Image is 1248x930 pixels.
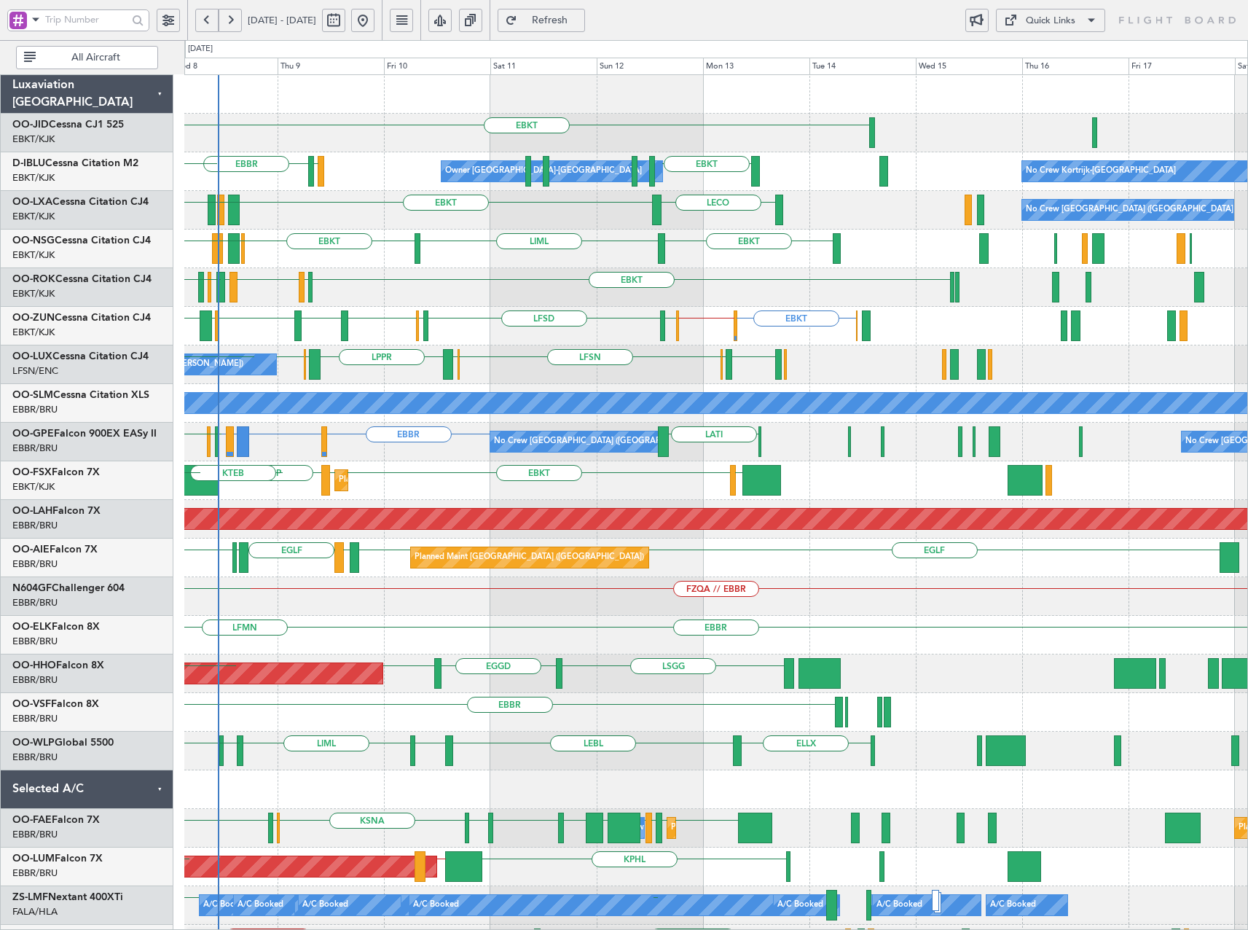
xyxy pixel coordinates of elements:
span: N604GF [12,583,52,593]
span: All Aircraft [39,52,153,63]
span: OO-FSX [12,467,52,477]
div: A/C Booked [777,894,823,916]
a: EBBR/BRU [12,519,58,532]
a: EBBR/BRU [12,635,58,648]
button: All Aircraft [16,46,158,69]
div: A/C Booked [876,894,922,916]
div: Owner [GEOGRAPHIC_DATA]-[GEOGRAPHIC_DATA] [445,160,642,182]
span: OO-LXA [12,197,52,207]
a: ZS-LMFNextant 400XTi [12,892,123,902]
a: OO-FAEFalcon 7X [12,815,100,825]
div: A/C Booked [238,894,283,916]
span: OO-NSG [12,235,55,246]
div: Sun 12 [597,58,703,75]
div: Planned Maint Melsbroek Air Base [671,817,798,839]
span: OO-ELK [12,622,52,632]
a: OO-JIDCessna CJ1 525 [12,120,124,130]
a: EBKT/KJK [12,326,55,339]
div: A/C Booked [203,894,249,916]
a: EBKT/KJK [12,249,55,262]
div: A/C Booked [302,894,348,916]
div: Tue 14 [809,58,916,75]
span: OO-LUX [12,351,52,362]
div: Wed 8 [171,58,278,75]
div: No Crew [GEOGRAPHIC_DATA] ([GEOGRAPHIC_DATA] National) [494,431,738,453]
div: A/C Booked [413,894,459,916]
div: Fri 17 [1129,58,1235,75]
a: EBKT/KJK [12,480,55,493]
a: OO-FSXFalcon 7X [12,467,100,477]
a: EBBR/BRU [12,403,58,416]
a: OO-SLMCessna Citation XLS [12,390,149,400]
a: LFSN/ENC [12,364,58,378]
a: EBBR/BRU [12,867,58,880]
div: Fri 10 [384,58,490,75]
a: OO-ELKFalcon 8X [12,622,100,632]
div: No Crew Kortrijk-[GEOGRAPHIC_DATA] [1026,160,1176,182]
div: Planned Maint Kortrijk-[GEOGRAPHIC_DATA] [339,469,509,491]
div: Thu 9 [278,58,384,75]
span: OO-LAH [12,506,52,516]
a: EBKT/KJK [12,287,55,300]
span: OO-WLP [12,738,55,748]
a: EBKT/KJK [12,171,55,184]
span: [DATE] - [DATE] [248,14,316,27]
span: OO-FAE [12,815,52,825]
a: EBBR/BRU [12,712,58,725]
a: D-IBLUCessna Citation M2 [12,158,138,168]
input: Trip Number [45,9,127,31]
a: EBKT/KJK [12,210,55,223]
a: EBBR/BRU [12,828,58,841]
a: EBBR/BRU [12,673,58,687]
a: EBBR/BRU [12,596,58,609]
div: Wed 15 [916,58,1022,75]
button: Quick Links [996,9,1105,32]
span: OO-SLM [12,390,53,400]
div: Quick Links [1026,14,1075,28]
a: OO-ROKCessna Citation CJ4 [12,274,152,284]
a: EBBR/BRU [12,751,58,764]
span: D-IBLU [12,158,45,168]
div: Thu 16 [1022,58,1129,75]
span: OO-HHO [12,660,56,671]
div: [DATE] [188,43,213,55]
span: OO-ZUN [12,313,55,323]
a: OO-HHOFalcon 8X [12,660,104,671]
a: EBBR/BRU [12,558,58,571]
div: A/C Booked [990,894,1036,916]
div: Sat 11 [490,58,597,75]
a: OO-WLPGlobal 5500 [12,738,114,748]
a: OO-LAHFalcon 7X [12,506,101,516]
a: OO-AIEFalcon 7X [12,544,98,555]
span: OO-ROK [12,274,55,284]
span: OO-LUM [12,853,55,864]
a: EBBR/BRU [12,442,58,455]
span: OO-JID [12,120,49,130]
span: Refresh [520,15,580,26]
a: OO-LUXCessna Citation CJ4 [12,351,149,362]
a: EBKT/KJK [12,133,55,146]
a: OO-VSFFalcon 8X [12,699,99,709]
a: OO-LXACessna Citation CJ4 [12,197,149,207]
a: OO-GPEFalcon 900EX EASy II [12,429,157,439]
div: Mon 13 [703,58,809,75]
span: OO-AIE [12,544,50,555]
a: OO-NSGCessna Citation CJ4 [12,235,151,246]
a: FALA/HLA [12,905,58,918]
a: N604GFChallenger 604 [12,583,125,593]
span: OO-VSF [12,699,51,709]
span: OO-GPE [12,429,54,439]
span: ZS-LMF [12,892,48,902]
div: Planned Maint [GEOGRAPHIC_DATA] ([GEOGRAPHIC_DATA]) [415,547,644,568]
button: Refresh [498,9,585,32]
a: OO-ZUNCessna Citation CJ4 [12,313,151,323]
a: OO-LUMFalcon 7X [12,853,103,864]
